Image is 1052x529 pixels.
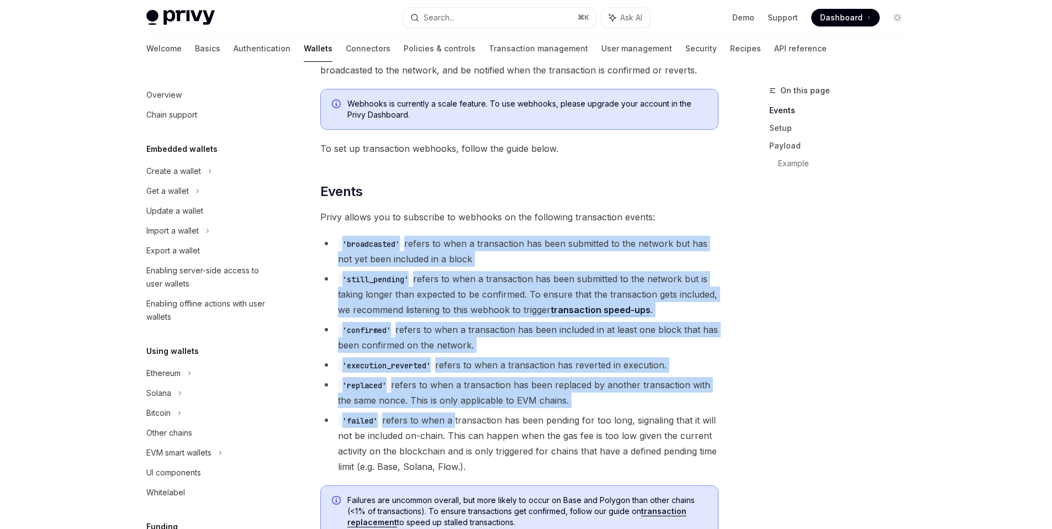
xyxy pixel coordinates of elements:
li: refers to when a transaction has been included in at least one block that has been confirmed on t... [320,322,718,353]
a: Enabling server-side access to user wallets [138,261,279,294]
a: API reference [774,35,827,62]
div: EVM smart wallets [146,446,212,459]
div: Enabling server-side access to user wallets [146,264,272,290]
a: Other chains [138,423,279,443]
a: Chain support [138,105,279,125]
span: Privy allows you to subscribe to webhooks on the following transaction events: [320,209,718,225]
svg: Info [332,496,343,507]
li: refers to when a transaction has been submitted to the network but has not yet been included in a... [320,236,718,267]
span: Events [320,183,362,200]
div: Import a wallet [146,224,199,237]
a: Payload [769,137,915,155]
code: 'execution_reverted' [338,359,435,372]
div: UI components [146,466,201,479]
svg: Info [332,99,343,110]
a: Recipes [730,35,761,62]
span: On this page [780,84,830,97]
a: Transaction management [489,35,588,62]
li: refers to when a transaction has been pending for too long, signaling that it will not be include... [320,412,718,474]
a: Whitelabel [138,483,279,502]
a: Basics [195,35,220,62]
code: 'still_pending' [338,273,413,285]
li: refers to when a transaction has been replaced by another transaction with the same nonce. This i... [320,377,718,408]
a: Support [768,12,798,23]
a: Connectors [346,35,390,62]
a: Wallets [304,35,332,62]
a: Example [778,155,915,172]
li: refers to when a transaction has been submitted to the network but is taking longer than expected... [320,271,718,318]
span: Failures are uncommon overall, but more likely to occur on Base and Polygon than other chains (<1... [347,495,707,528]
div: Create a wallet [146,165,201,178]
a: Welcome [146,35,182,62]
div: Bitcoin [146,406,171,420]
a: Overview [138,85,279,105]
h5: Using wallets [146,345,199,358]
button: Search...⌘K [403,8,596,28]
span: To set up transaction webhooks, follow the guide below. [320,141,718,156]
a: Demo [732,12,754,23]
code: 'failed' [338,415,382,427]
div: Solana [146,387,171,400]
a: Enabling offline actions with user wallets [138,294,279,327]
a: Dashboard [811,9,880,27]
img: light logo [146,10,215,25]
div: Other chains [146,426,192,440]
h5: Embedded wallets [146,142,218,156]
li: refers to when a transaction has reverted in execution. [320,357,718,373]
a: Events [769,102,915,119]
a: Policies & controls [404,35,475,62]
div: Export a wallet [146,244,200,257]
span: Dashboard [820,12,863,23]
button: Ask AI [601,8,650,28]
div: Update a wallet [146,204,203,218]
div: Get a wallet [146,184,189,198]
div: Overview [146,88,182,102]
a: Security [685,35,717,62]
a: Authentication [234,35,290,62]
button: Toggle dark mode [889,9,906,27]
span: Ask AI [620,12,642,23]
a: User management [601,35,672,62]
span: ⌘ K [578,13,589,22]
a: UI components [138,463,279,483]
code: 'replaced' [338,379,391,392]
div: Whitelabel [146,486,185,499]
a: Update a wallet [138,201,279,221]
code: 'confirmed' [338,324,395,336]
a: Setup [769,119,915,137]
a: transaction speed-ups [551,304,651,316]
a: Export a wallet [138,241,279,261]
code: 'broadcasted' [338,238,404,250]
div: Enabling offline actions with user wallets [146,297,272,324]
div: Ethereum [146,367,181,380]
div: Chain support [146,108,197,121]
div: Search... [424,11,454,24]
span: Webhooks is currently a scale feature. To use webhooks, please upgrade your account in the Privy ... [347,98,707,120]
